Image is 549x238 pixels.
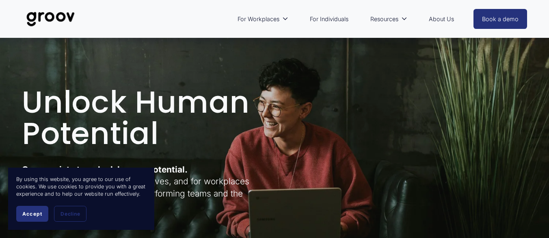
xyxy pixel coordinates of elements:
span: Accept [22,211,42,217]
section: Cookie banner [8,168,154,230]
a: folder dropdown [366,10,411,28]
span: For Workplaces [238,14,279,24]
a: Book a demo [473,9,527,29]
button: Accept [16,206,48,222]
span: Decline [61,211,80,217]
h1: Unlock Human Potential [22,87,272,149]
img: Groov | Unlock Human Potential at Work and in Life [22,6,79,33]
a: For Individuals [306,10,352,28]
span: Resources [370,14,398,24]
p: For individuals in their everyday lives, and for workplaces striving to build resilient, high-per... [22,164,272,211]
a: folder dropdown [233,10,292,28]
button: Decline [54,206,86,222]
p: By using this website, you agree to our use of cookies. We use cookies to provide you with a grea... [16,176,146,198]
strong: Groov exists to unlock human potential. [22,164,188,175]
a: About Us [425,10,458,28]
